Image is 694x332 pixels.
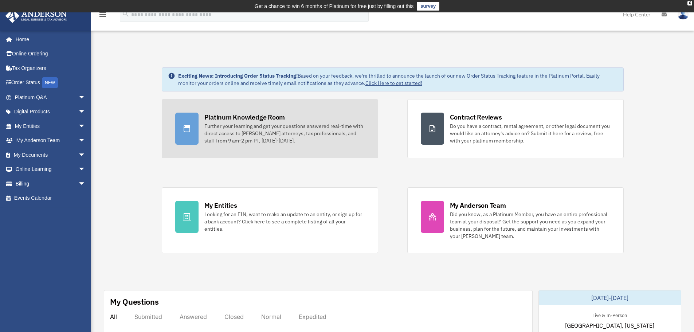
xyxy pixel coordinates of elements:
[3,9,69,23] img: Anderson Advisors Platinum Portal
[110,296,159,307] div: My Questions
[204,211,365,233] div: Looking for an EIN, want to make an update to an entity, or sign up for a bank account? Click her...
[110,313,117,320] div: All
[565,321,654,330] span: [GEOGRAPHIC_DATA], [US_STATE]
[539,290,681,305] div: [DATE]-[DATE]
[78,119,93,134] span: arrow_drop_down
[122,10,130,18] i: search
[299,313,326,320] div: Expedited
[204,113,285,122] div: Platinum Knowledge Room
[5,105,97,119] a: Digital Productsarrow_drop_down
[78,90,93,105] span: arrow_drop_down
[417,2,439,11] a: survey
[5,61,97,75] a: Tax Organizers
[78,162,93,177] span: arrow_drop_down
[78,105,93,120] span: arrow_drop_down
[5,119,97,133] a: My Entitiesarrow_drop_down
[5,162,97,177] a: Online Learningarrow_drop_down
[42,77,58,88] div: NEW
[5,133,97,148] a: My Anderson Teamarrow_drop_down
[134,313,162,320] div: Submitted
[178,73,298,79] strong: Exciting News: Introducing Order Status Tracking!
[78,133,93,148] span: arrow_drop_down
[687,1,692,5] div: close
[450,211,610,240] div: Did you know, as a Platinum Member, you have an entire professional team at your disposal? Get th...
[407,99,624,158] a: Contract Reviews Do you have a contract, rental agreement, or other legal document you would like...
[78,148,93,163] span: arrow_drop_down
[5,75,97,90] a: Order StatusNEW
[162,187,378,253] a: My Entities Looking for an EIN, want to make an update to an entity, or sign up for a bank accoun...
[5,32,93,47] a: Home
[78,176,93,191] span: arrow_drop_down
[5,148,97,162] a: My Documentsarrow_drop_down
[450,113,502,122] div: Contract Reviews
[450,122,610,144] div: Do you have a contract, rental agreement, or other legal document you would like an attorney's ad...
[261,313,281,320] div: Normal
[204,201,237,210] div: My Entities
[255,2,414,11] div: Get a chance to win 6 months of Platinum for free just by filling out this
[98,13,107,19] a: menu
[5,47,97,61] a: Online Ordering
[5,191,97,206] a: Events Calendar
[587,311,633,319] div: Live & In-Person
[678,9,689,20] img: User Pic
[98,10,107,19] i: menu
[204,122,365,144] div: Further your learning and get your questions answered real-time with direct access to [PERSON_NAM...
[5,176,97,191] a: Billingarrow_drop_down
[180,313,207,320] div: Answered
[450,201,506,210] div: My Anderson Team
[162,99,378,158] a: Platinum Knowledge Room Further your learning and get your questions answered real-time with dire...
[224,313,244,320] div: Closed
[5,90,97,105] a: Platinum Q&Aarrow_drop_down
[365,80,422,86] a: Click Here to get started!
[178,72,617,87] div: Based on your feedback, we're thrilled to announce the launch of our new Order Status Tracking fe...
[407,187,624,253] a: My Anderson Team Did you know, as a Platinum Member, you have an entire professional team at your...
